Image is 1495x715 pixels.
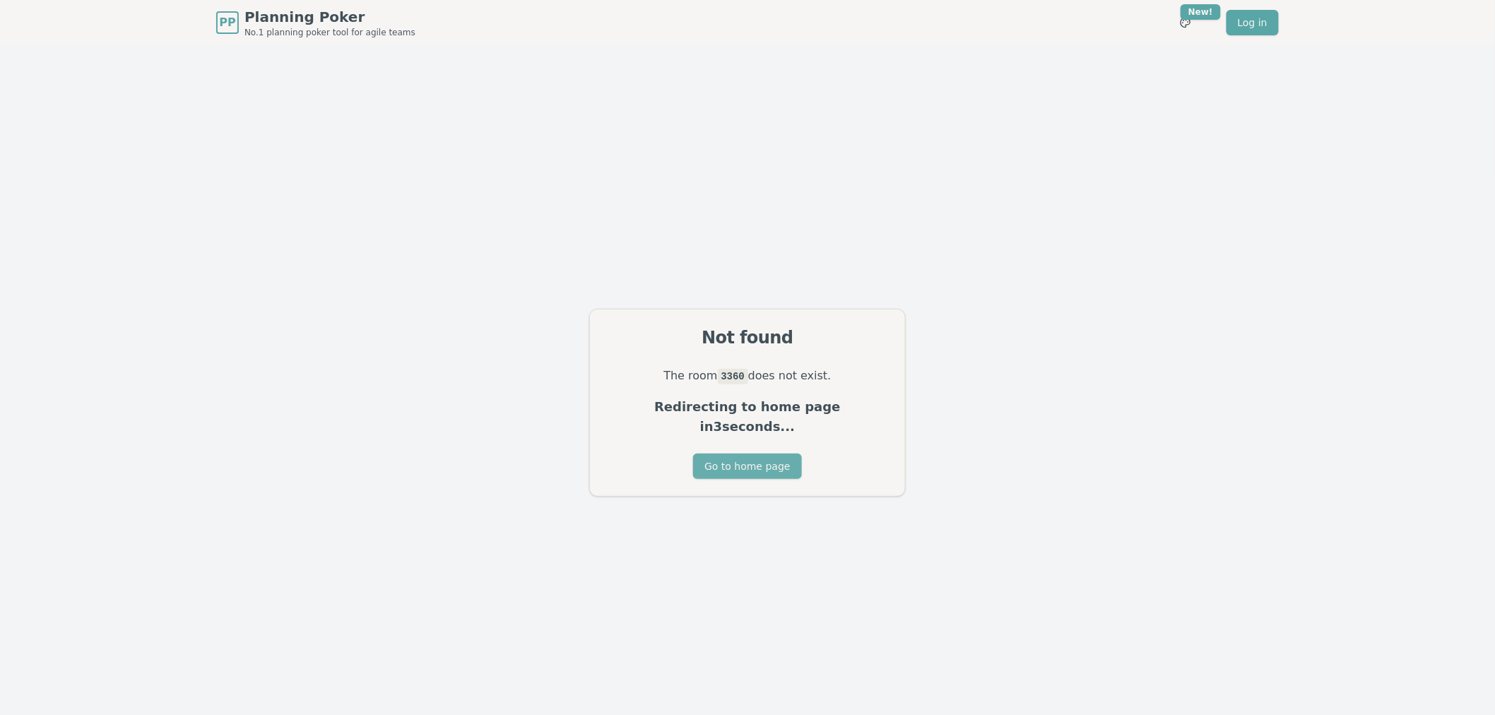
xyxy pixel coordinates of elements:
[219,14,235,31] span: PP
[693,454,801,479] button: Go to home page
[607,326,888,349] div: Not found
[216,7,415,38] a: PPPlanning PokerNo.1 planning poker tool for agile teams
[718,369,748,384] code: 3360
[244,27,415,38] span: No.1 planning poker tool for agile teams
[607,366,888,386] p: The room does not exist.
[1181,4,1221,20] div: New!
[607,397,888,437] p: Redirecting to home page in 3 seconds...
[1227,10,1279,35] a: Log in
[1173,10,1198,35] button: New!
[244,7,415,27] span: Planning Poker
